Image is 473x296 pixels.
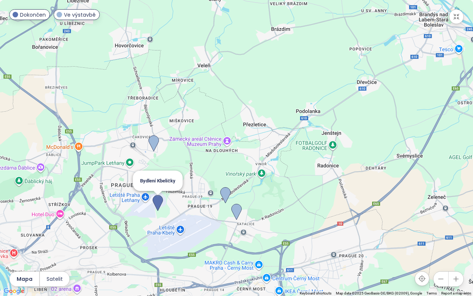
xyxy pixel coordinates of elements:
span: Map data ©2025 GeoBasis-DE/BKG (©2009), Google [336,291,422,295]
a: Open this area in Google Maps (opens a new window) [2,286,26,296]
button: Mapa [10,272,39,286]
img: Google [2,286,26,296]
span: Satelit [47,275,63,283]
button: Keyboard shortcuts [300,291,331,296]
a: Report a map error [441,291,471,295]
a: Terms (opens in new tab) [426,291,437,295]
span: Mapa [17,275,33,283]
span: Ve výstavbě [64,11,96,19]
span: Bydlení Kbeličky [140,178,175,184]
span: Dokončen [20,11,46,19]
button: Satelit [40,272,69,286]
